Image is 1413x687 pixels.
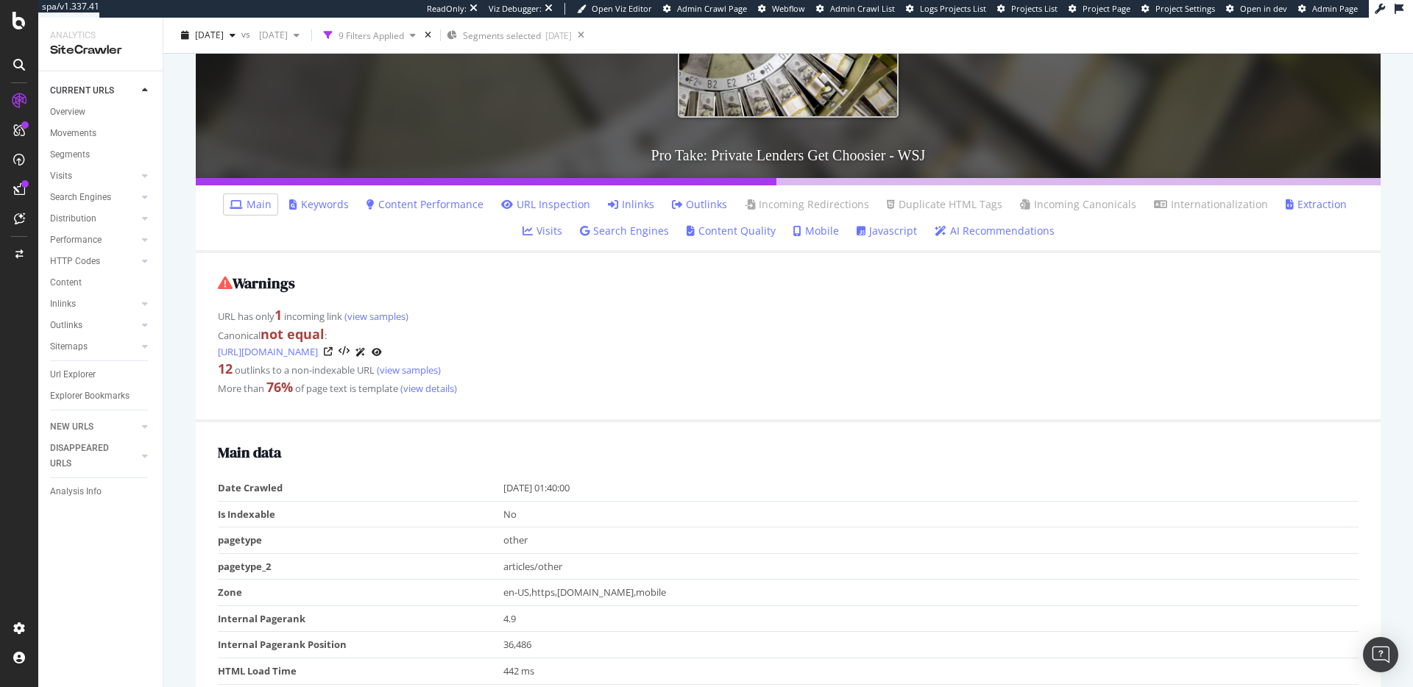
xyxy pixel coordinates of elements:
span: Admin Crawl List [830,3,895,14]
a: Admin Crawl Page [663,3,747,15]
div: Explorer Bookmarks [50,388,130,404]
div: HTTP Codes [50,254,100,269]
a: Incoming Redirections [745,197,869,212]
div: [DATE] [545,29,572,42]
div: Sitemaps [50,339,88,355]
strong: not equal [261,325,325,343]
button: View HTML Source [339,346,350,357]
span: Open in dev [1240,3,1287,14]
div: CURRENT URLS [50,83,114,99]
h2: Warnings [218,275,1359,291]
div: Segments [50,147,90,163]
span: 2025 Aug. 30th [253,29,288,41]
a: AI Url Details [355,344,366,360]
div: Visits [50,168,72,184]
button: 9 Filters Applied [318,24,422,47]
a: Javascript [857,224,917,238]
span: Webflow [772,3,805,14]
a: CURRENT URLS [50,83,138,99]
td: pagetype_2 [218,553,503,580]
div: Viz Debugger: [489,3,542,15]
div: Content [50,275,82,291]
button: Segments selected[DATE] [447,24,572,47]
div: Open Intercom Messenger [1363,637,1398,672]
a: Visit Online Page [324,347,333,356]
span: Open Viz Editor [592,3,652,14]
span: Admin Page [1312,3,1358,14]
a: (view samples) [375,363,441,377]
a: Inlinks [608,197,654,212]
a: Content [50,275,152,291]
span: Project Settings [1155,3,1215,14]
div: NEW URLS [50,419,93,435]
a: Inlinks [50,296,138,312]
a: AI Recommendations [935,224,1055,238]
a: Admin Crawl List [816,3,895,15]
a: Logs Projects List [906,3,986,15]
td: pagetype [218,527,503,554]
a: HTTP Codes [50,254,138,269]
a: Outlinks [50,318,138,333]
a: Outlinks [672,197,727,212]
div: Outlinks [50,318,82,333]
strong: 12 [218,360,233,377]
a: Admin Page [1298,3,1358,15]
a: Project Page [1069,3,1130,15]
span: Project Page [1083,3,1130,14]
a: Keywords [289,197,349,212]
a: Extraction [1286,197,1347,212]
td: Date Crawled [218,475,503,501]
a: Content Performance [366,197,484,212]
h3: Pro Take: Private Lenders Get Choosier - WSJ [196,132,1381,178]
span: Logs Projects List [920,3,986,14]
span: 2025 Sep. 20th [195,29,224,41]
div: Analysis Info [50,484,102,499]
a: Webflow [758,3,805,15]
a: Sitemaps [50,339,138,355]
div: Analytics [50,29,151,42]
span: Projects List [1011,3,1058,14]
td: HTML Load Time [218,658,503,685]
a: Movements [50,126,152,141]
a: Projects List [997,3,1058,15]
a: Url Explorer [50,367,152,382]
div: Search Engines [50,190,111,205]
a: (view samples) [342,310,408,323]
a: Main [230,197,272,212]
img: Pro Take: Private Lenders Get Choosier - WSJ [678,6,899,118]
button: [DATE] [253,24,305,47]
a: Mobile [793,224,839,238]
strong: 76 % [266,378,293,396]
a: Open in dev [1226,3,1287,15]
a: [URL][DOMAIN_NAME] [218,344,318,359]
h2: Main data [218,444,1359,460]
div: times [422,28,434,43]
div: ReadOnly: [427,3,467,15]
a: Overview [50,104,152,120]
a: Visits [523,224,562,238]
a: Open Viz Editor [577,3,652,15]
td: 4.9 [503,605,1359,632]
a: Visits [50,168,138,184]
a: Distribution [50,211,138,227]
div: SiteCrawler [50,42,151,59]
span: Admin Crawl Page [677,3,747,14]
a: Search Engines [50,190,138,205]
div: Inlinks [50,296,76,312]
span: Segments selected [463,29,541,42]
a: Internationalization [1154,197,1268,212]
div: Performance [50,232,102,248]
div: URL has only incoming link [218,306,1359,325]
div: Overview [50,104,85,120]
a: Analysis Info [50,484,152,499]
span: vs [241,27,253,40]
td: en-US,https,[DOMAIN_NAME],mobile [503,580,1359,606]
td: [DATE] 01:40:00 [503,475,1359,501]
div: outlinks to a non-indexable URL [218,360,1359,379]
a: Performance [50,232,138,248]
div: More than of page text is template [218,378,1359,397]
td: Is Indexable [218,501,503,527]
td: articles/other [503,553,1359,580]
div: DISAPPEARED URLS [50,441,124,471]
div: Canonical : [218,325,1359,360]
